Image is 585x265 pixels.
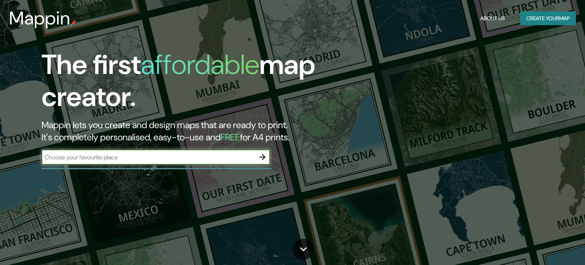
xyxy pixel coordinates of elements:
input: Choose your favourite place [42,153,255,162]
h3: Mappin [9,8,70,29]
h1: The first map creator. [42,49,334,119]
button: Create yourmap [520,11,576,26]
h5: FREE [221,131,240,143]
h2: Mappin lets you create and design maps that are ready to print. It's completely personalised, eas... [42,119,334,143]
button: About Us [477,11,508,26]
h1: affordable [141,47,259,82]
img: mappin-pin [70,20,77,26]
